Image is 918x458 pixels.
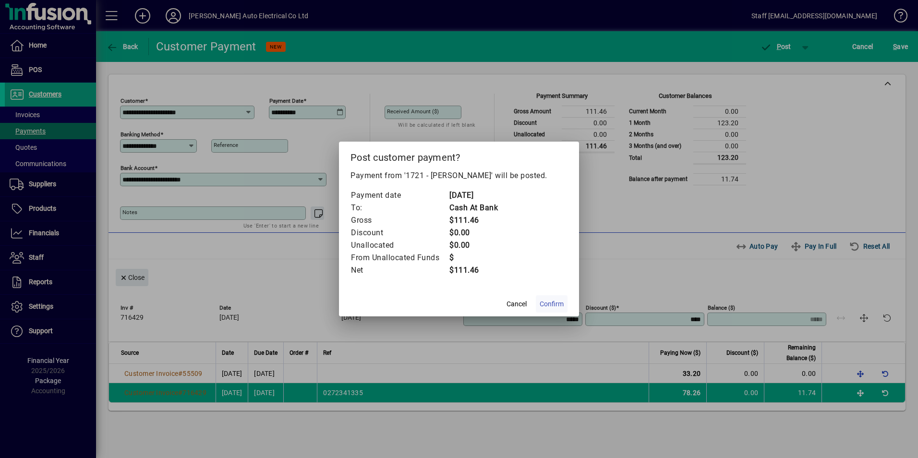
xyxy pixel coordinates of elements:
td: From Unallocated Funds [350,252,449,264]
span: Cancel [507,299,527,309]
td: Discount [350,227,449,239]
td: Payment date [350,189,449,202]
button: Confirm [536,295,568,313]
p: Payment from '1721 - [PERSON_NAME]' will be posted. [350,170,568,181]
td: Cash At Bank [449,202,498,214]
td: Gross [350,214,449,227]
h2: Post customer payment? [339,142,579,169]
td: Net [350,264,449,277]
button: Cancel [501,295,532,313]
td: [DATE] [449,189,498,202]
span: Confirm [540,299,564,309]
td: $0.00 [449,227,498,239]
td: $111.46 [449,264,498,277]
td: $111.46 [449,214,498,227]
td: To: [350,202,449,214]
td: $0.00 [449,239,498,252]
td: $ [449,252,498,264]
td: Unallocated [350,239,449,252]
